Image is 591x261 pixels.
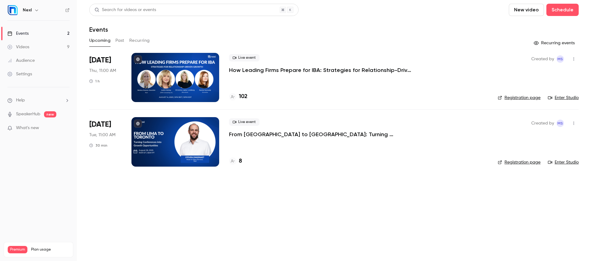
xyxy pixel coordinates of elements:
span: Live event [229,118,259,126]
span: Live event [229,54,259,61]
a: Enter Studio [548,159,579,165]
p: Videos [8,253,19,259]
img: Nexl [8,5,18,15]
a: 8 [229,157,242,165]
span: Created by [531,55,554,63]
div: 30 min [89,143,107,148]
span: Tue, 11:00 AM [89,132,115,138]
span: Thu, 11:00 AM [89,68,116,74]
button: Upcoming [89,36,111,45]
span: Melissa Strauss [557,120,564,127]
button: New video [509,4,544,16]
p: / 150 [59,253,69,259]
a: SpeakerHub [16,111,40,117]
button: Recurring [129,36,150,45]
a: From [GEOGRAPHIC_DATA] to [GEOGRAPHIC_DATA]: Turning Conferences into Growth Opportunities [229,131,414,138]
h4: 102 [239,93,247,101]
span: MS [557,120,563,127]
span: What's new [16,125,39,131]
span: Premium [8,246,27,253]
span: new [44,111,56,117]
span: Created by [531,120,554,127]
h1: Events [89,26,108,33]
div: Settings [7,71,32,77]
span: Help [16,97,25,104]
div: Aug 26 Tue, 11:00 AM (America/Chicago) [89,117,122,166]
a: Registration page [498,159,541,165]
button: Schedule [546,4,579,16]
div: Events [7,30,29,37]
a: Registration page [498,95,541,101]
a: Enter Studio [548,95,579,101]
button: Past [115,36,124,45]
div: Search for videos or events [94,7,156,13]
div: 1 h [89,79,100,84]
span: [DATE] [89,55,111,65]
li: help-dropdown-opener [7,97,70,104]
h4: 8 [239,157,242,165]
button: Recurring events [531,38,579,48]
span: 9 [59,254,61,258]
div: Aug 14 Thu, 11:00 AM (America/Chicago) [89,53,122,102]
a: How Leading Firms Prepare for IBA: Strategies for Relationship-Driven Growth [229,66,414,74]
h6: Nexl [23,7,32,13]
span: [DATE] [89,120,111,129]
span: Plan usage [31,247,69,252]
span: Melissa Strauss [557,55,564,63]
div: Audience [7,57,35,64]
div: Videos [7,44,29,50]
a: 102 [229,93,247,101]
span: MS [557,55,563,63]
